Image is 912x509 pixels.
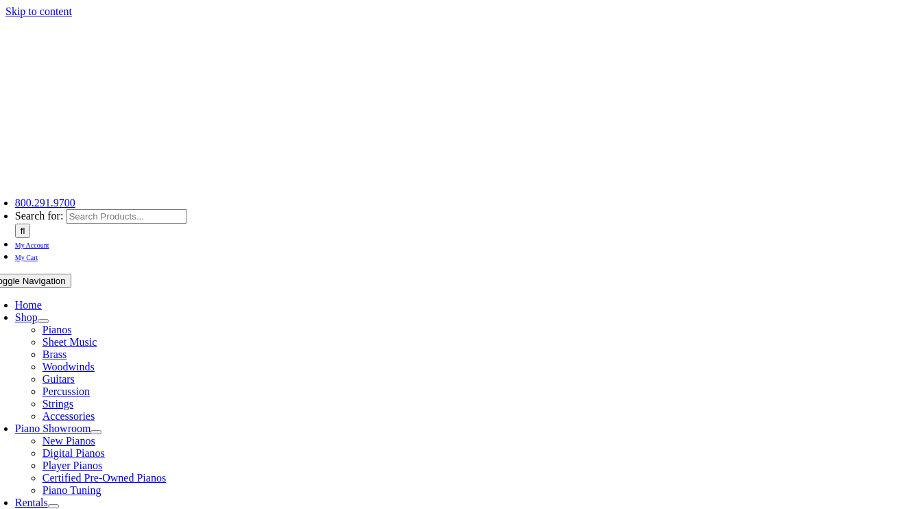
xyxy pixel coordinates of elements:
span: My Account [15,241,49,249]
a: Skip to content [5,5,72,17]
a: 800.291.9700 [15,197,75,209]
a: Accessories [43,410,95,422]
a: My Account [15,238,49,250]
a: Strings [43,398,73,410]
a: Piano Tuning [43,484,101,496]
a: Shop [15,311,38,323]
button: Open submenu of Shop [38,319,49,323]
a: Home [15,299,42,311]
a: Certified Pre-Owned Pianos [43,472,166,484]
span: Search for: [15,210,64,222]
input: Search [15,224,31,238]
a: Sheet Music [43,336,97,348]
a: My Cart [15,250,38,262]
a: Woodwinds [43,361,95,372]
a: Percussion [43,386,90,397]
input: Search Products... [66,209,187,224]
button: Open submenu of Piano Showroom [91,430,101,434]
span: My Cart [15,254,38,261]
a: Player Pianos [43,460,103,471]
button: Open submenu of Rentals [48,504,59,508]
a: Guitars [43,373,75,385]
a: Rentals [15,497,48,508]
a: Digital Pianos [43,447,105,459]
a: Pianos [43,324,72,335]
a: New Pianos [43,435,95,447]
a: Piano Showroom [15,423,91,434]
a: Brass [43,348,67,360]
